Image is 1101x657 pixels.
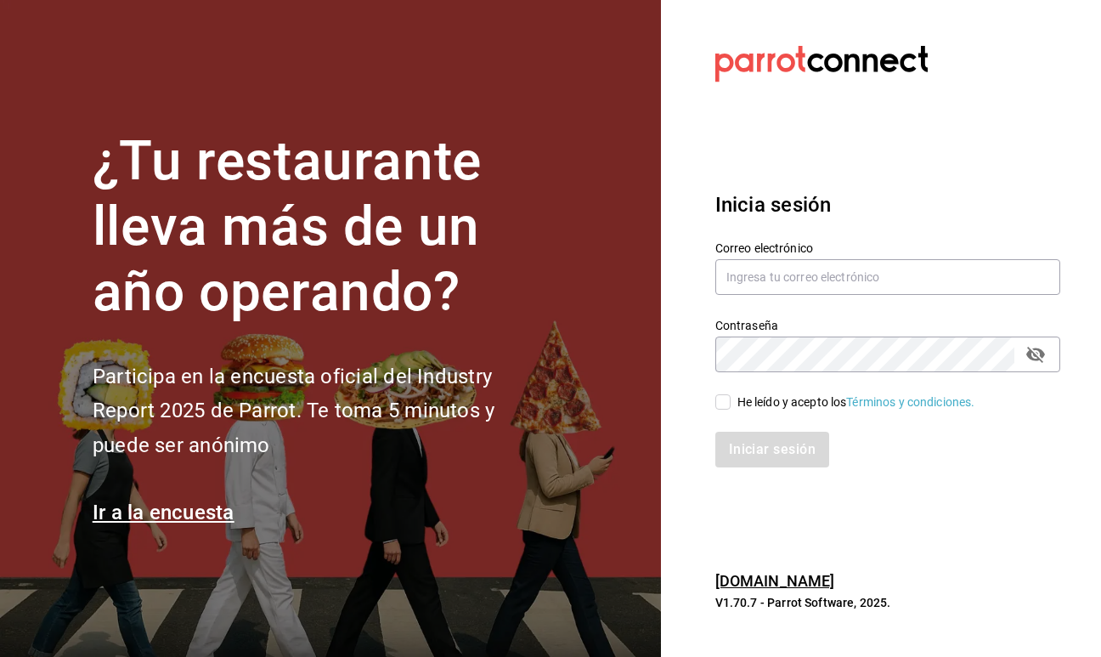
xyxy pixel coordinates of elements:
[1021,340,1050,369] button: passwordField
[93,129,551,325] h1: ¿Tu restaurante lleva más de un año operando?
[715,572,835,590] a: [DOMAIN_NAME]
[93,501,234,524] a: Ir a la encuesta
[715,190,1060,220] h3: Inicia sesión
[715,242,1060,254] label: Correo electrónico
[846,395,974,409] a: Términos y condiciones.
[715,320,1060,331] label: Contraseña
[715,594,1060,611] p: V1.70.7 - Parrot Software, 2025.
[93,360,551,463] h2: Participa en la encuesta oficial del Industry Report 2025 de Parrot. Te toma 5 minutos y puede se...
[737,394,975,411] div: He leído y acepto los
[715,259,1060,295] input: Ingresa tu correo electrónico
